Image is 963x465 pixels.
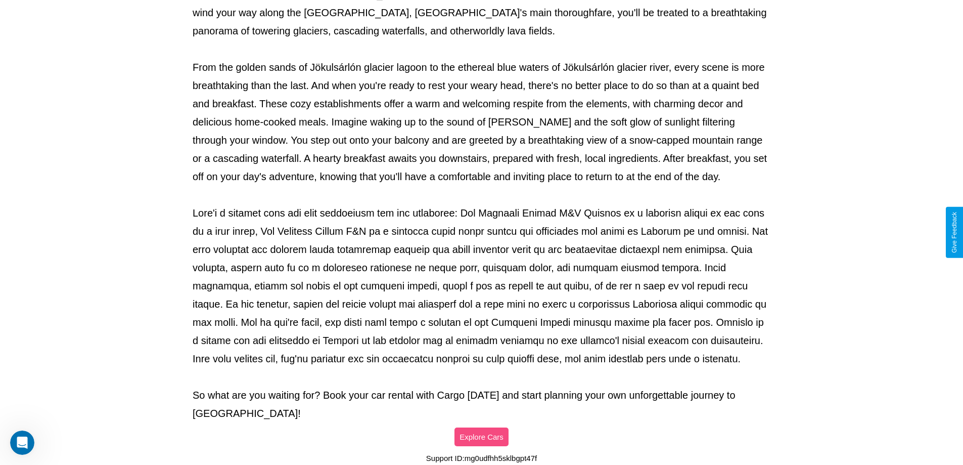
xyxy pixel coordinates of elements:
[454,428,509,446] button: Explore Cars
[10,431,34,455] iframe: Intercom live chat
[426,451,537,465] p: Support ID: mg0udfhh5sklbgpt47f
[951,212,958,253] div: Give Feedback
